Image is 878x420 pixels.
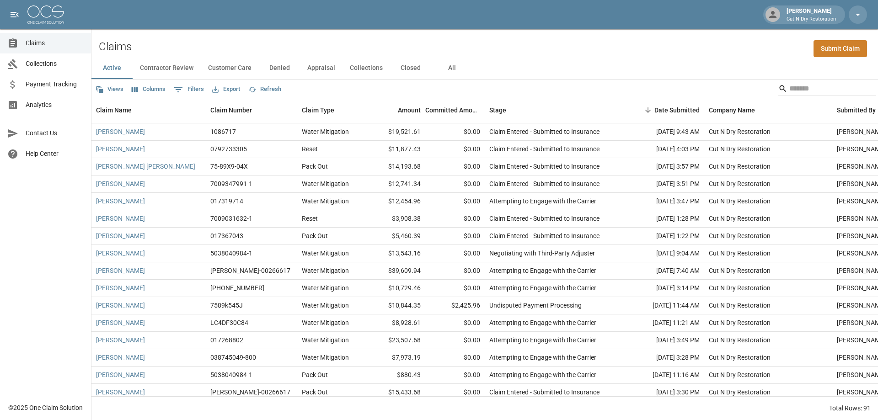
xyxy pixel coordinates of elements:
div: LC4DF30C84 [210,318,248,327]
button: Sort [642,104,654,117]
div: Attempting to Engage with the Carrier [489,370,596,379]
button: Closed [390,57,431,79]
div: [DATE] 3:47 PM [622,193,704,210]
div: Attempting to Engage with the Carrier [489,197,596,206]
div: $0.00 [425,262,485,280]
div: Cut N Dry Restoration [709,388,771,397]
a: [PERSON_NAME] [96,335,145,345]
div: 017268802 [210,335,243,345]
button: Export [210,82,242,96]
div: 038745049-800 [210,353,256,362]
div: Attempting to Engage with the Carrier [489,283,596,292]
div: $0.00 [425,158,485,175]
button: Denied [259,57,300,79]
div: $8,928.61 [366,314,425,332]
div: $39,609.94 [366,262,425,280]
div: Water Mitigation [302,179,349,188]
a: [PERSON_NAME] [96,370,145,379]
button: Select columns [129,82,168,96]
div: Claim Entered - Submitted to Insurance [489,231,600,240]
div: CAHO-00266617 [210,388,290,397]
div: Claim Type [302,97,334,123]
button: open drawer [5,5,24,24]
img: ocs-logo-white-transparent.png [27,5,64,24]
div: Claim Number [210,97,252,123]
div: Pack Out [302,388,328,397]
div: Search [778,81,876,98]
div: 017319714 [210,197,243,206]
div: Cut N Dry Restoration [709,283,771,292]
div: Water Mitigation [302,318,349,327]
div: Water Mitigation [302,335,349,345]
div: Claim Entered - Submitted to Insurance [489,144,600,154]
div: Attempting to Engage with the Carrier [489,353,596,362]
div: Cut N Dry Restoration [709,249,771,258]
a: [PERSON_NAME] [96,353,145,362]
div: Water Mitigation [302,301,349,310]
div: Cut N Dry Restoration [709,179,771,188]
div: 75-89X9-04X [210,162,248,171]
div: $0.00 [425,280,485,297]
div: Company Name [709,97,755,123]
div: Cut N Dry Restoration [709,214,771,223]
div: Reset [302,214,318,223]
div: Stage [485,97,622,123]
div: Claim Entered - Submitted to Insurance [489,179,600,188]
div: Submitted By [837,97,876,123]
div: $0.00 [425,349,485,367]
div: Date Submitted [654,97,700,123]
div: Pack Out [302,162,328,171]
div: Claim Name [91,97,206,123]
div: Stage [489,97,506,123]
div: Claim Entered - Submitted to Insurance [489,127,600,136]
div: [DATE] 1:22 PM [622,228,704,245]
div: [DATE] 11:44 AM [622,297,704,314]
div: CAHO-00266617 [210,266,290,275]
a: [PERSON_NAME] [PERSON_NAME] [96,162,195,171]
div: Attempting to Engage with the Carrier [489,318,596,327]
div: [DATE] 11:16 AM [622,367,704,384]
div: Cut N Dry Restoration [709,266,771,275]
div: $0.00 [425,193,485,210]
div: [DATE] 4:03 PM [622,141,704,158]
div: Total Rows: 91 [829,404,871,413]
div: Claim Type [297,97,366,123]
div: dynamic tabs [91,57,878,79]
div: Cut N Dry Restoration [709,301,771,310]
div: 7009031632-1 [210,214,252,223]
div: Committed Amount [425,97,485,123]
div: $12,741.34 [366,175,425,193]
div: Committed Amount [425,97,480,123]
div: [DATE] 7:40 AM [622,262,704,280]
div: $0.00 [425,210,485,228]
div: $14,193.68 [366,158,425,175]
a: [PERSON_NAME] [96,214,145,223]
div: Water Mitigation [302,249,349,258]
div: Claim Entered - Submitted to Insurance [489,388,600,397]
div: 5038040984-1 [210,370,252,379]
div: [DATE] 3:51 PM [622,175,704,193]
a: [PERSON_NAME] [96,144,145,154]
div: $23,507.68 [366,332,425,349]
a: [PERSON_NAME] [96,283,145,292]
button: Customer Care [201,57,259,79]
a: [PERSON_NAME] [96,388,145,397]
button: Show filters [171,82,206,97]
div: 017367043 [210,231,243,240]
div: $10,729.46 [366,280,425,297]
div: $11,877.43 [366,141,425,158]
div: $0.00 [425,123,485,141]
div: Cut N Dry Restoration [709,318,771,327]
div: Attempting to Engage with the Carrier [489,335,596,345]
div: $0.00 [425,314,485,332]
div: Pack Out [302,370,328,379]
div: 7589k545J [210,301,243,310]
div: Claim Name [96,97,132,123]
div: Date Submitted [622,97,704,123]
div: $0.00 [425,332,485,349]
a: [PERSON_NAME] [96,231,145,240]
div: 7009347991-1 [210,179,252,188]
div: Cut N Dry Restoration [709,127,771,136]
div: Claim Entered - Submitted to Insurance [489,214,600,223]
span: Collections [26,59,84,69]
